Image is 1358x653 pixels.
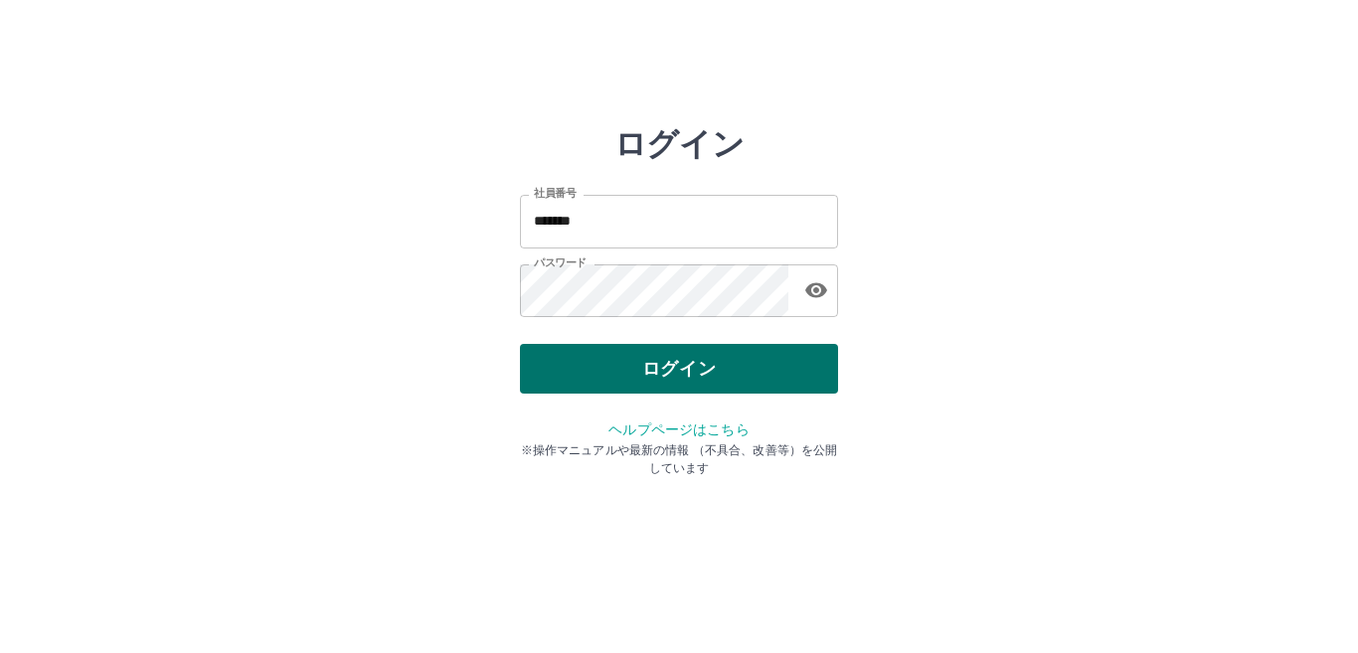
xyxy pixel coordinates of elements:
[534,255,587,270] label: パスワード
[534,186,576,201] label: 社員番号
[608,421,749,437] a: ヘルプページはこちら
[520,441,838,477] p: ※操作マニュアルや最新の情報 （不具合、改善等）を公開しています
[520,344,838,394] button: ログイン
[614,125,745,163] h2: ログイン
